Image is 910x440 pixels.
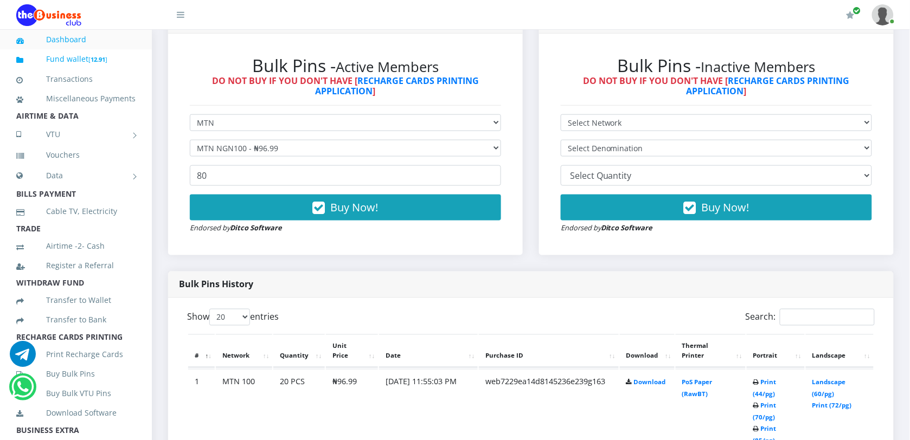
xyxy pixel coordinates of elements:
strong: Bulk Pins History [179,279,253,290]
small: Active Members [336,57,439,76]
h2: Bulk Pins - [190,55,501,76]
a: VTU [16,121,136,148]
strong: DO NOT BUY IF YOU DON'T HAVE [ ] [212,75,479,97]
small: Endorsed by [190,223,282,232]
a: Dashboard [16,27,136,52]
a: Fund wallet[12.91] [16,47,136,72]
span: Buy Now! [331,200,379,215]
a: Vouchers [16,143,136,167]
a: Print (72/pg) [812,402,852,410]
label: Show entries [187,309,279,326]
select: Showentries [209,309,250,326]
strong: Ditco Software [230,223,282,232]
th: Date: activate to sort column ascending [379,334,478,368]
th: Purchase ID: activate to sort column ascending [479,334,618,368]
th: Download: activate to sort column ascending [620,334,675,368]
i: Renew/Upgrade Subscription [847,11,855,20]
span: Renew/Upgrade Subscription [853,7,861,15]
th: Network: activate to sort column ascending [216,334,272,368]
small: Endorsed by [561,223,653,232]
th: #: activate to sort column descending [188,334,215,368]
a: Buy Bulk Pins [16,361,136,386]
input: Enter Quantity [190,165,501,186]
span: Buy Now! [702,200,749,215]
a: Download Software [16,400,136,425]
a: Chat for support [11,382,34,400]
img: Logo [16,4,81,26]
small: Inactive Members [701,57,816,76]
a: Register a Referral [16,253,136,278]
strong: Ditco Software [601,223,653,232]
a: Download [634,378,666,386]
a: Chat for support [10,349,36,367]
img: User [872,4,894,25]
strong: DO NOT BUY IF YOU DON'T HAVE [ ] [583,75,850,97]
a: Cable TV, Electricity [16,199,136,224]
a: Print (44/pg) [753,378,777,398]
a: Data [16,162,136,189]
label: Search: [746,309,875,326]
a: Transactions [16,67,136,92]
b: 12.91 [91,55,105,63]
th: Unit Price: activate to sort column ascending [326,334,378,368]
button: Buy Now! [190,195,501,221]
h2: Bulk Pins - [561,55,872,76]
a: Print Recharge Cards [16,342,136,367]
a: RECHARGE CARDS PRINTING APPLICATION [316,75,479,97]
a: Airtime -2- Cash [16,234,136,258]
a: Buy Bulk VTU Pins [16,381,136,406]
th: Portrait: activate to sort column ascending [747,334,805,368]
th: Landscape: activate to sort column ascending [806,334,874,368]
a: Landscape (60/pg) [812,378,846,398]
button: Buy Now! [561,195,872,221]
a: PoS Paper (RawBT) [682,378,713,398]
th: Quantity: activate to sort column ascending [273,334,325,368]
input: Search: [780,309,875,326]
small: [ ] [88,55,107,63]
a: Print (70/pg) [753,402,777,422]
th: Thermal Printer: activate to sort column ascending [676,334,746,368]
a: Transfer to Wallet [16,288,136,313]
a: Transfer to Bank [16,307,136,332]
a: RECHARGE CARDS PRINTING APPLICATION [687,75,850,97]
a: Miscellaneous Payments [16,86,136,111]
